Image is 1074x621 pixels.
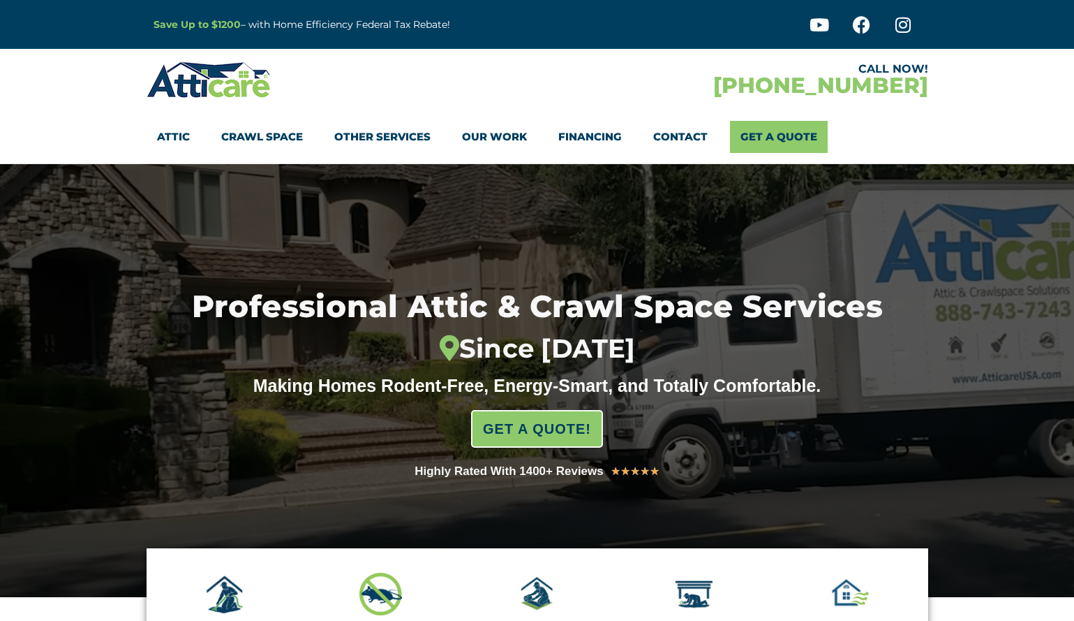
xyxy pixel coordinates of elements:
nav: Menu [157,121,918,153]
a: GET A QUOTE! [471,410,603,448]
i: ★ [630,462,640,481]
p: – with Home Efficiency Federal Tax Rebate! [154,17,606,33]
a: Get A Quote [730,121,828,153]
div: Since [DATE] [121,333,954,365]
div: CALL NOW! [537,64,928,75]
i: ★ [620,462,630,481]
a: Contact [653,121,708,153]
div: Highly Rated With 1400+ Reviews [415,462,604,481]
a: Other Services [334,121,431,153]
h1: Professional Attic & Crawl Space Services [121,291,954,365]
span: GET A QUOTE! [483,415,591,443]
a: Attic [157,121,190,153]
a: Our Work [462,121,527,153]
i: ★ [611,462,620,481]
i: ★ [640,462,650,481]
a: Financing [558,121,622,153]
div: Making Homes Rodent-Free, Energy-Smart, and Totally Comfortable. [227,375,848,396]
a: Crawl Space [221,121,303,153]
i: ★ [650,462,659,481]
a: Save Up to $1200 [154,18,241,31]
div: 5/5 [611,462,659,481]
